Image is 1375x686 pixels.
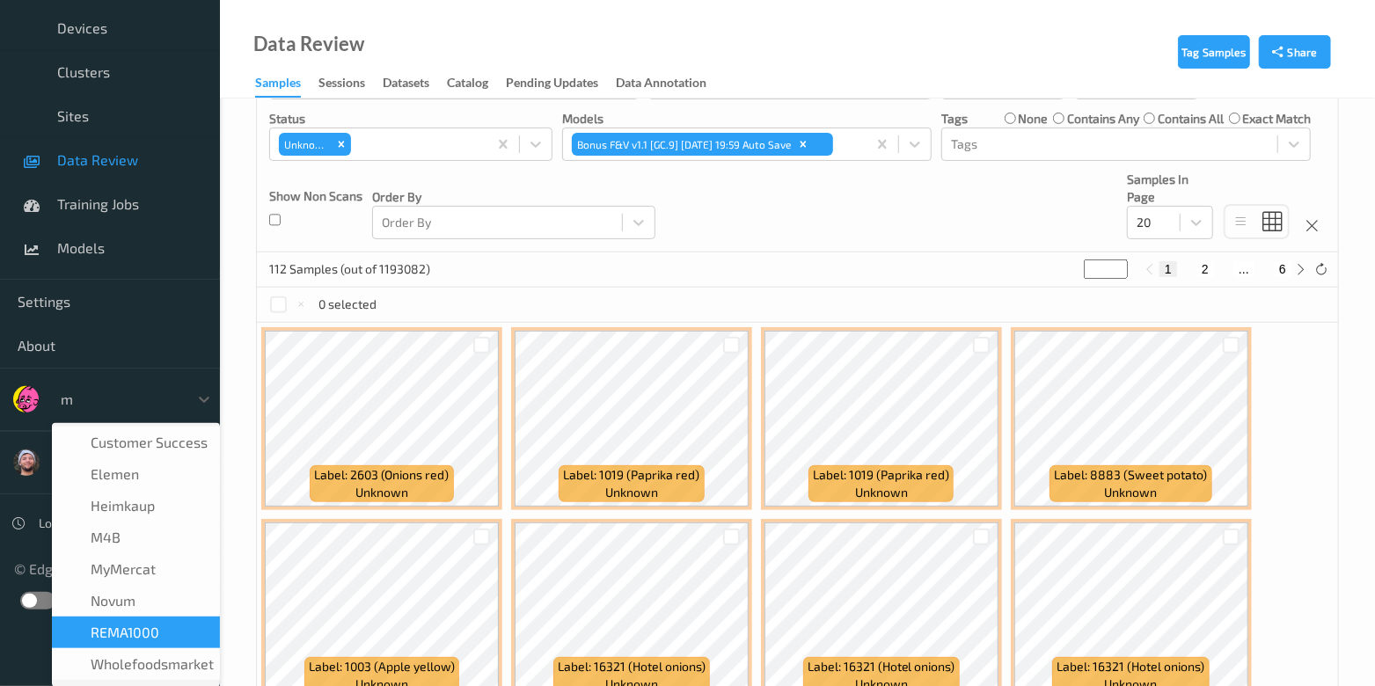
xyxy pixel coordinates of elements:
[855,484,908,501] span: unknown
[1242,110,1311,128] label: exact match
[941,110,968,128] p: Tags
[562,110,932,128] p: Models
[332,133,351,156] div: Remove Unknown
[1127,171,1213,206] p: Samples In Page
[563,466,699,484] span: Label: 1019 (Paprika red)
[319,296,377,313] p: 0 selected
[1274,261,1291,277] button: 6
[1055,466,1208,484] span: Label: 8883 (Sweet potato)
[1233,261,1254,277] button: ...
[1158,110,1224,128] label: contains all
[558,658,706,675] span: Label: 16321 (Hotel onions)
[1196,261,1214,277] button: 2
[355,484,408,501] span: unknown
[1259,35,1331,69] button: Share
[372,188,655,206] p: Order By
[506,74,598,96] div: Pending Updates
[314,466,449,484] span: Label: 2603 (Onions red)
[279,133,332,156] div: Unknown
[808,658,955,675] span: Label: 16321 (Hotel onions)
[447,74,488,96] div: Catalog
[1067,110,1139,128] label: contains any
[253,35,364,53] div: Data Review
[383,71,447,96] a: Datasets
[616,71,724,96] a: Data Annotation
[605,484,658,501] span: unknown
[1019,110,1049,128] label: none
[506,71,616,96] a: Pending Updates
[318,74,365,96] div: Sessions
[269,110,552,128] p: Status
[813,466,949,484] span: Label: 1019 (Paprika red)
[269,260,430,278] p: 112 Samples (out of 1193082)
[309,658,455,675] span: Label: 1003 (Apple yellow)
[1105,484,1158,501] span: unknown
[1057,658,1205,675] span: Label: 16321 (Hotel onions)
[794,133,813,156] div: Remove Bonus F&V v1.1 [GC.9] 2025-10-08 19:59 Auto Save
[616,74,706,96] div: Data Annotation
[269,187,362,205] p: Show Non Scans
[255,71,318,98] a: Samples
[255,74,301,98] div: Samples
[572,133,794,156] div: Bonus F&V v1.1 [GC.9] [DATE] 19:59 Auto Save
[1159,261,1177,277] button: 1
[1178,35,1250,69] button: Tag Samples
[447,71,506,96] a: Catalog
[318,71,383,96] a: Sessions
[383,74,429,96] div: Datasets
